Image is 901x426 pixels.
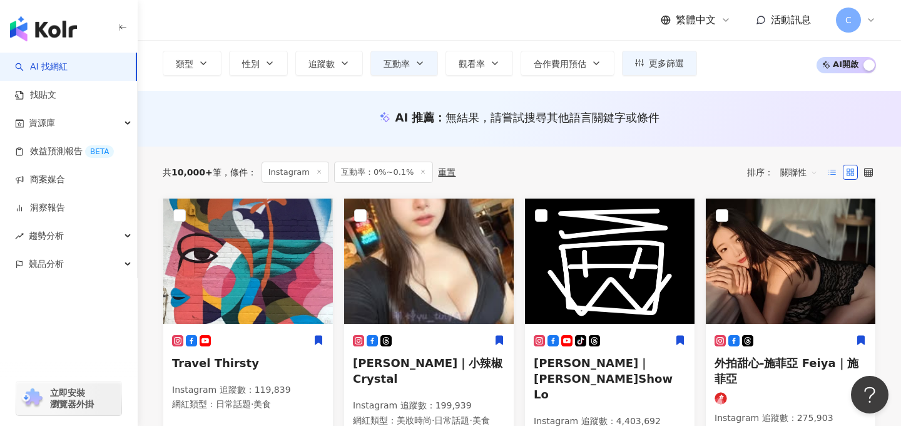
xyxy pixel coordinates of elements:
span: 美食 [472,415,490,425]
span: 無結果，請嘗試搜尋其他語言關鍵字或條件 [445,111,659,124]
span: 趨勢分析 [29,222,64,250]
button: 追蹤數 [295,51,363,76]
span: 立即安裝 瀏覽器外掛 [50,387,94,410]
div: 排序： [747,162,825,182]
img: KOL Avatar [163,199,333,324]
span: · [432,415,434,425]
span: Travel Thirsty [172,356,259,370]
span: · [469,415,472,425]
span: 活動訊息 [771,14,811,26]
span: 觀看率 [459,59,485,69]
a: 找貼文 [15,89,56,101]
span: 美妝時尚 [397,415,432,425]
span: 條件 ： [221,167,257,177]
span: 美食 [253,399,271,409]
span: Instagram [262,162,329,183]
button: 類型 [163,51,221,76]
img: logo [10,16,77,41]
span: 追蹤數 [308,59,335,69]
button: 性別 [229,51,288,76]
iframe: Help Scout Beacon - Open [851,376,888,413]
span: 日常話題 [216,399,251,409]
a: 效益預測報告BETA [15,145,114,158]
div: 共 筆 [163,167,221,177]
button: 觀看率 [445,51,513,76]
span: 資源庫 [29,109,55,137]
a: chrome extension立即安裝 瀏覽器外掛 [16,382,121,415]
button: 更多篩選 [622,51,697,76]
span: 互動率 [384,59,410,69]
img: KOL Avatar [706,199,875,324]
span: · [251,399,253,409]
img: KOL Avatar [525,199,695,324]
button: 合作費用預估 [521,51,614,76]
p: Instagram 追蹤數 ： 119,839 [172,384,324,397]
span: 類型 [176,59,193,69]
span: 更多篩選 [649,58,684,68]
span: 10,000+ [171,167,213,177]
span: C [845,13,852,27]
span: 競品分析 [29,250,64,278]
span: 日常話題 [434,415,469,425]
span: rise [15,232,24,241]
div: 重置 [438,167,456,177]
div: AI 推薦 ： [395,110,660,125]
span: [PERSON_NAME]｜小辣椒Crystal [353,356,502,385]
span: 合作費用預估 [534,59,586,69]
span: 關聯性 [780,162,818,182]
img: KOL Avatar [344,199,514,324]
span: 外拍甜心-施菲亞 Feiya｜施菲亞 [715,356,858,385]
p: Instagram 追蹤數 ： 199,939 [353,400,505,412]
a: searchAI 找網紅 [15,61,68,73]
img: chrome extension [20,388,44,408]
span: 互動率：0%~0.1% [334,162,434,183]
a: 洞察報告 [15,202,65,214]
span: [PERSON_NAME]｜[PERSON_NAME]Show Lo [534,356,673,401]
span: 繁體中文 [676,13,716,27]
span: 性別 [242,59,260,69]
p: 網紅類型 ： [172,398,324,411]
button: 互動率 [370,51,438,76]
p: Instagram 追蹤數 ： 275,903 [715,412,867,425]
a: 商案媒合 [15,174,65,186]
